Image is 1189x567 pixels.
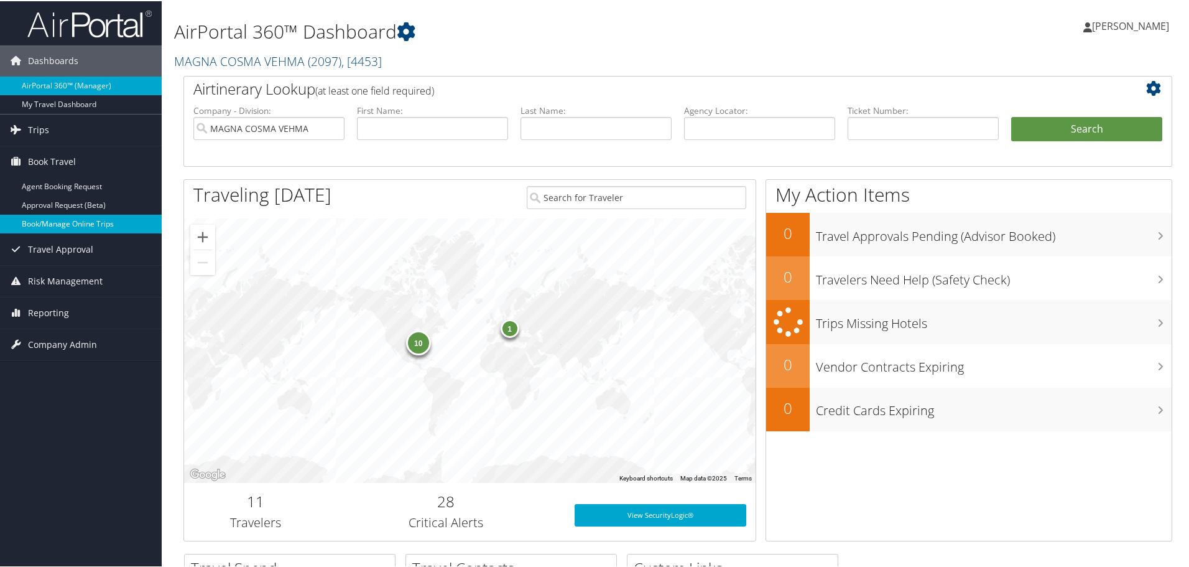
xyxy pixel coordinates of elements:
[341,52,382,68] span: , [ 4453 ]
[734,474,752,480] a: Terms (opens in new tab)
[766,353,810,374] h2: 0
[336,513,556,530] h3: Critical Alerts
[187,466,228,482] a: Open this area in Google Maps (opens a new window)
[315,83,434,96] span: (at least one field required)
[336,490,556,511] h2: 28
[816,307,1172,331] h3: Trips Missing Hotels
[766,343,1172,387] a: 0Vendor Contracts Expiring
[816,220,1172,244] h3: Travel Approvals Pending (Advisor Booked)
[357,103,508,116] label: First Name:
[28,328,97,359] span: Company Admin
[193,103,345,116] label: Company - Division:
[680,474,727,480] span: Map data ©2025
[766,299,1172,343] a: Trips Missing Hotels
[193,180,331,207] h1: Traveling [DATE]
[28,296,69,327] span: Reporting
[816,264,1172,288] h3: Travelers Need Help (Safety Check)
[766,396,810,418] h2: 0
[174,52,382,68] a: MAGNA COSMA VEHMA
[190,249,215,274] button: Zoom out
[28,233,93,264] span: Travel Approval
[308,52,341,68] span: ( 2097 )
[28,44,78,75] span: Dashboards
[766,180,1172,207] h1: My Action Items
[766,212,1172,255] a: 0Travel Approvals Pending (Advisor Booked)
[28,145,76,176] span: Book Travel
[187,466,228,482] img: Google
[193,513,318,530] h3: Travelers
[1011,116,1162,141] button: Search
[28,113,49,144] span: Trips
[575,503,746,525] a: View SecurityLogic®
[848,103,999,116] label: Ticket Number:
[520,103,672,116] label: Last Name:
[174,17,846,44] h1: AirPortal 360™ Dashboard
[766,387,1172,430] a: 0Credit Cards Expiring
[766,222,810,243] h2: 0
[28,265,103,296] span: Risk Management
[684,103,835,116] label: Agency Locator:
[1092,18,1169,32] span: [PERSON_NAME]
[619,473,673,482] button: Keyboard shortcuts
[816,351,1172,375] h3: Vendor Contracts Expiring
[405,329,430,354] div: 10
[193,490,318,511] h2: 11
[27,8,152,37] img: airportal-logo.png
[1083,6,1182,44] a: [PERSON_NAME]
[500,317,519,336] div: 1
[190,223,215,248] button: Zoom in
[766,255,1172,299] a: 0Travelers Need Help (Safety Check)
[766,265,810,286] h2: 0
[193,77,1080,98] h2: Airtinerary Lookup
[527,185,746,208] input: Search for Traveler
[816,395,1172,418] h3: Credit Cards Expiring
